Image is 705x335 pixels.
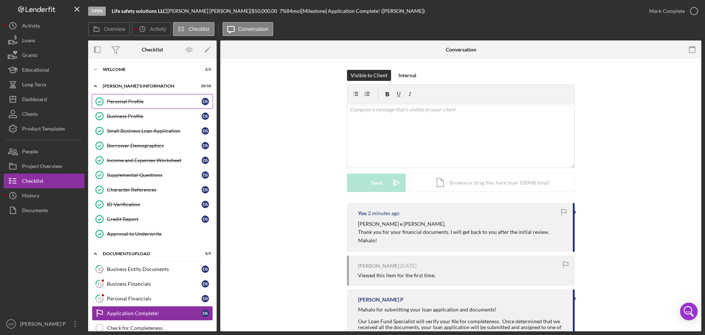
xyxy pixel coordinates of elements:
div: Supplemental Questions [107,172,202,178]
div: DOCUMENTS UPLOAD [103,252,193,256]
a: 12Personal FinancialsDS [92,291,213,306]
div: D S [202,98,209,105]
button: Long-Term [4,77,84,92]
div: Application Complete! [107,310,202,316]
div: Checklist [22,174,43,190]
tspan: 11 [97,281,102,286]
div: Dashboard [22,92,47,108]
div: D S [202,265,209,273]
div: Business Profile [107,113,202,119]
div: Mark Complete [649,4,685,18]
a: Grants [4,48,84,63]
div: ID Verification [107,202,202,207]
div: Income and Expenses Worksheet [107,157,202,163]
button: Educational [4,63,84,77]
b: Life safety solutions LLC [112,8,166,14]
a: Application Complete!DS [92,306,213,321]
button: History [4,188,84,203]
div: Open Intercom Messenger [680,303,698,320]
a: Character ReferencesDS [92,182,213,197]
div: 84 mo [286,8,300,14]
div: D S [202,310,209,317]
div: Internal [398,70,416,81]
div: Project Overview [22,159,62,175]
div: D S [202,171,209,179]
label: Conversation [238,26,269,32]
tspan: 10 [97,267,102,271]
div: History [22,188,39,205]
a: Approval to Underwrite [92,227,213,241]
button: Mark Complete [642,4,701,18]
div: D S [202,142,209,149]
p: Thank you for your financial documents. I will get back to you after the initial review. [358,228,549,236]
a: ID VerificationDS [92,197,213,212]
button: People [4,144,84,159]
a: Credit ReportDS [92,212,213,227]
div: Loans [22,33,35,50]
div: Borrower Demographics [107,143,202,149]
div: 10 / 10 [198,84,211,88]
div: Send [371,174,382,192]
button: Documents [4,203,84,218]
a: Income and Expenses WorksheetDS [92,153,213,168]
button: Product Templates [4,121,84,136]
div: [PERSON_NAME]'S INFORMATION [103,84,193,88]
div: D S [202,215,209,223]
button: Project Overview [4,159,84,174]
button: Internal [395,70,420,81]
button: Send [347,174,406,192]
div: | [112,8,167,14]
a: 11Business FinancialsDS [92,277,213,291]
a: Small Business Loan ApplicationDS [92,124,213,138]
a: Personal ProfileDS [92,94,213,109]
div: [PERSON_NAME] P [18,317,66,333]
div: Clients [22,107,38,123]
text: MP [8,322,14,326]
div: Visible to Client [351,70,387,81]
div: Check for Completeness [107,325,213,331]
div: | [Milestone] Application Complete! ([PERSON_NAME]) [300,8,425,14]
div: Approval to Underwrite [107,231,213,237]
div: Mahalo for submitting your loan application and documents! [358,307,565,313]
div: Open [88,7,106,16]
a: Borrower DemographicsDS [92,138,213,153]
a: Checklist [4,174,84,188]
div: Long-Term [22,77,46,94]
label: Overview [104,26,125,32]
div: People [22,144,38,161]
div: 2 / 2 [198,67,211,72]
div: Personal Financials [107,296,202,302]
button: Loans [4,33,84,48]
button: Conversation [223,22,274,36]
a: 10Business Entity DocumentsDS [92,262,213,277]
button: Activity [4,18,84,33]
div: D S [202,127,209,135]
div: Activity [22,18,40,35]
time: 2025-07-07 22:40 [400,263,416,269]
div: Educational [22,63,49,79]
button: MP[PERSON_NAME] P [4,317,84,331]
button: Visible to Client [347,70,391,81]
div: [PERSON_NAME] [358,263,399,269]
div: D S [202,113,209,120]
div: Small Business Loan Application [107,128,202,134]
div: D S [202,280,209,288]
button: Dashboard [4,92,84,107]
div: [PERSON_NAME] P [358,297,404,303]
a: Business ProfileDS [92,109,213,124]
button: Checklist [173,22,214,36]
div: Product Templates [22,121,65,138]
div: D S [202,186,209,193]
div: You [358,210,367,216]
div: 0 / 5 [198,252,211,256]
div: 7 % [279,8,286,14]
tspan: 12 [97,296,102,301]
div: WELCOME [103,67,193,72]
button: Overview [88,22,130,36]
